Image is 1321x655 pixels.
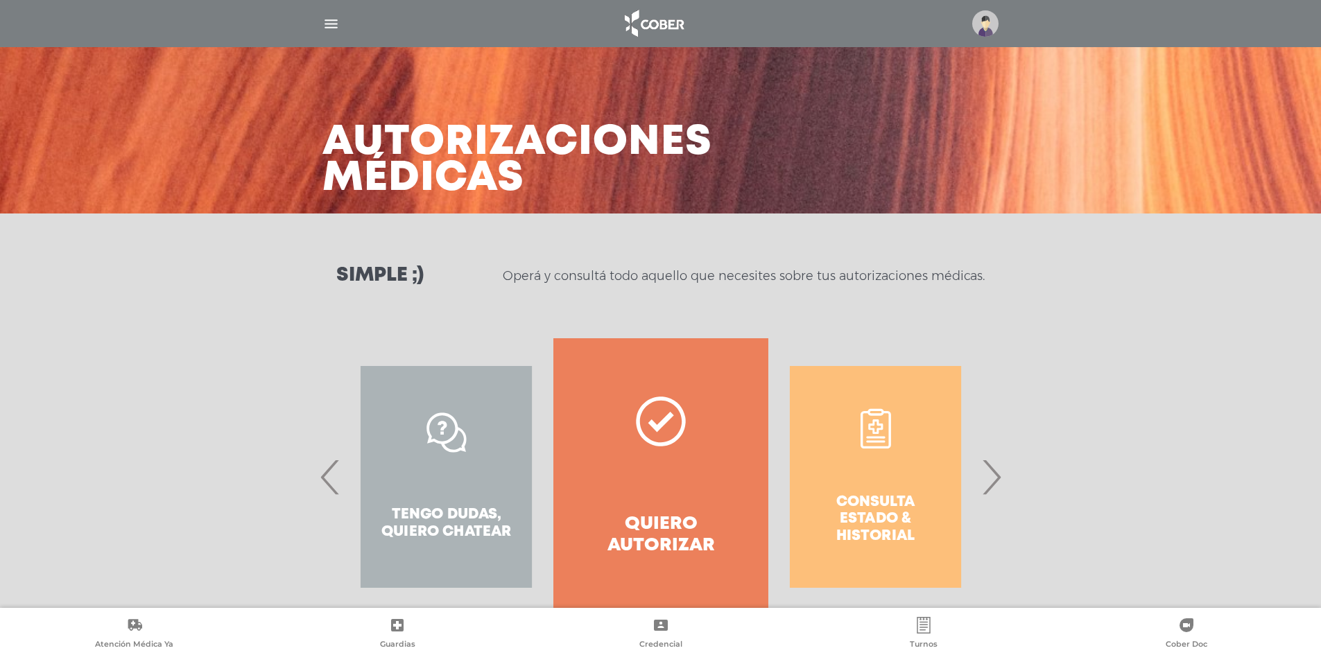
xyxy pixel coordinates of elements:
a: Quiero autorizar [553,338,768,615]
a: Guardias [266,617,528,652]
h3: Autorizaciones médicas [322,125,712,197]
a: Turnos [792,617,1055,652]
h3: Simple ;) [336,266,424,286]
img: logo_cober_home-white.png [617,7,690,40]
span: Credencial [639,639,682,652]
h4: Quiero autorizar [578,514,743,557]
a: Cober Doc [1055,617,1318,652]
a: Credencial [529,617,792,652]
img: profile-placeholder.svg [972,10,999,37]
a: Atención Médica Ya [3,617,266,652]
span: Cober Doc [1166,639,1207,652]
span: Turnos [910,639,938,652]
span: Next [978,439,1005,514]
p: Operá y consultá todo aquello que necesites sobre tus autorizaciones médicas. [503,268,985,284]
span: Guardias [380,639,415,652]
span: Atención Médica Ya [95,639,173,652]
img: Cober_menu-lines-white.svg [322,15,340,33]
span: Previous [317,439,344,514]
